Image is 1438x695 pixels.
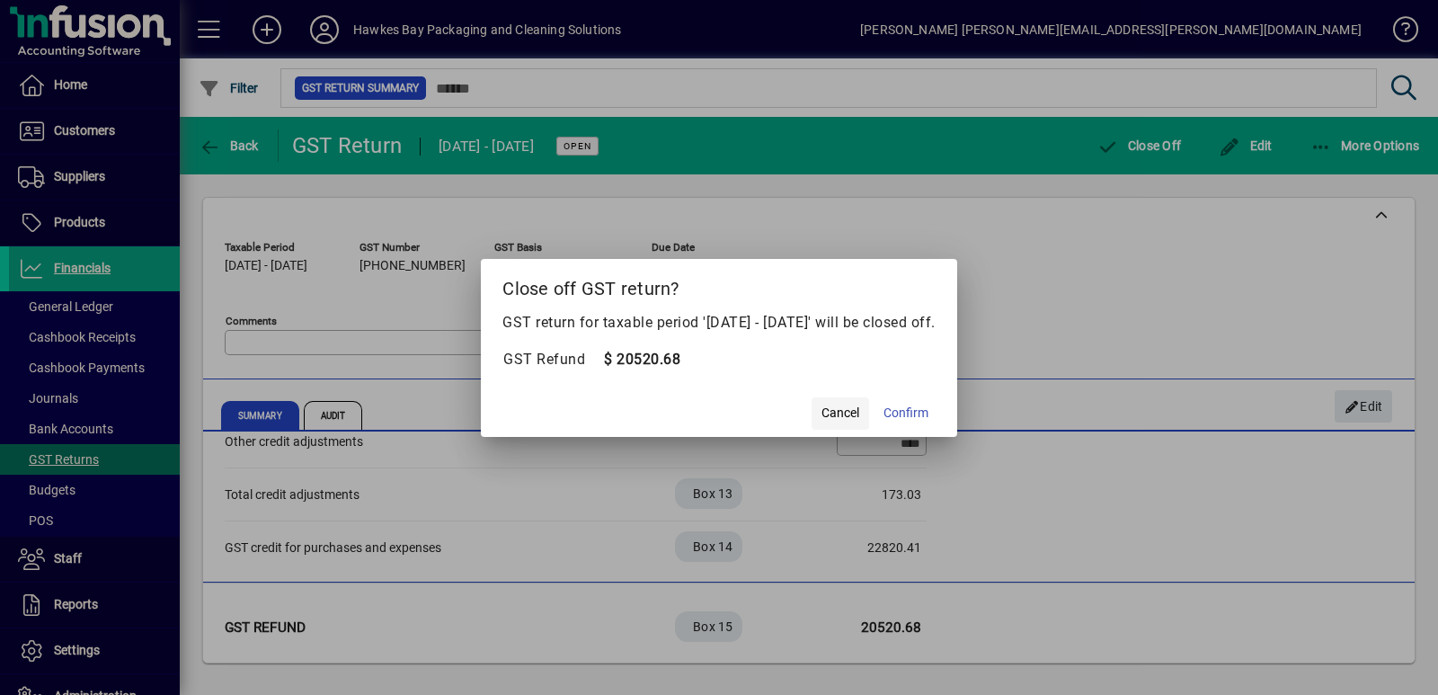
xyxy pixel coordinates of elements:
[481,259,957,311] h2: Close off GST return?
[812,397,869,430] button: Cancel
[821,404,859,423] span: Cancel
[876,397,936,430] button: Confirm
[502,312,936,334] p: GST return for taxable period '[DATE] - [DATE]' will be closed off.
[502,348,603,371] td: GST Refund
[603,348,680,371] td: $ 20520.68
[883,404,928,423] span: Confirm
